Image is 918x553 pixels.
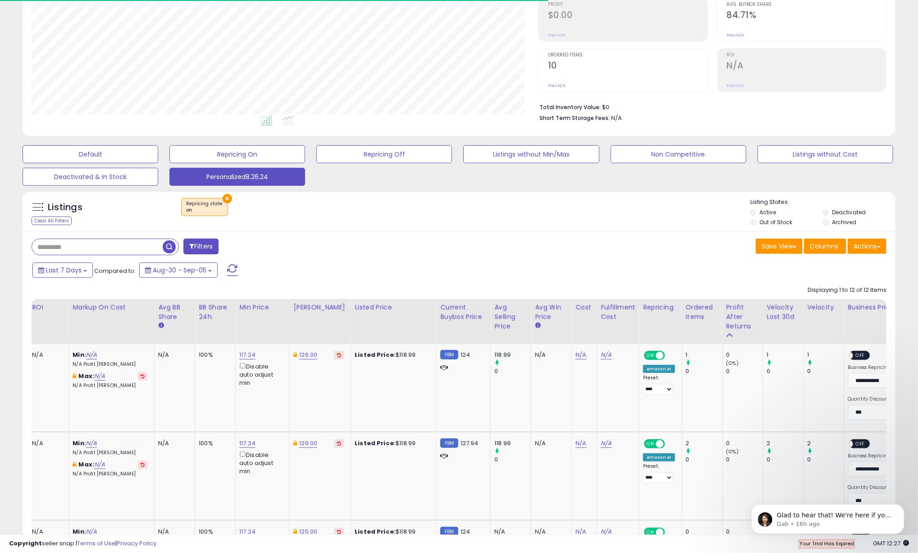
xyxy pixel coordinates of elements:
a: N/A [575,350,586,359]
div: Cost [575,303,593,312]
h5: Listings [48,201,82,214]
div: seller snap | | [9,539,156,548]
p: N/A Profit [PERSON_NAME] [73,450,147,456]
div: Preset: [643,375,675,395]
button: Repricing Off [316,145,452,163]
button: Listings without Cost [758,145,893,163]
b: Max: [78,460,94,469]
div: on [186,207,223,213]
div: Listed Price [355,303,433,312]
a: N/A [94,460,105,469]
div: 0 [686,367,722,375]
span: Ordered Items [548,53,707,58]
div: [PERSON_NAME] [293,303,347,312]
button: Default [23,145,158,163]
b: Short Term Storage Fees: [539,114,610,122]
button: Columns [804,239,846,254]
div: 0 [726,439,763,447]
div: Avg Win Price [535,303,568,322]
div: Clear All Filters [32,217,72,225]
div: Fulfillment Cost [601,303,635,322]
div: 0 [808,367,844,375]
span: OFF [664,440,678,448]
a: N/A [86,350,97,359]
button: Repricing On [169,145,305,163]
div: Markup on Cost [73,303,151,312]
a: N/A [601,439,612,448]
span: Repricing state : [186,200,223,214]
b: Listed Price: [355,350,396,359]
a: N/A [86,439,97,448]
h2: $0.00 [548,10,707,22]
button: Filters [183,239,219,254]
b: Min: [73,439,86,447]
button: Non Competitive [611,145,746,163]
b: Listed Price: [355,439,396,447]
small: FBM [440,350,458,359]
small: FBM [440,438,458,448]
a: N/A [94,372,105,381]
div: 1 [686,351,722,359]
div: N/A [158,439,188,447]
a: Terms of Use [77,539,115,548]
a: 117.24 [239,439,256,448]
p: Listing States: [750,198,895,207]
label: Archived [832,218,857,226]
small: (0%) [726,448,739,455]
label: Business Repricing Strategy: [848,453,913,459]
label: Business Repricing Strategy: [848,364,913,371]
button: Aug-30 - Sep-05 [139,263,218,278]
small: Prev: N/A [548,32,566,38]
div: Preset: [643,463,675,484]
iframe: Intercom notifications message [738,485,918,548]
b: Max: [78,372,94,380]
div: Avg Selling Price [494,303,527,331]
a: Privacy Policy [117,539,156,548]
div: 1 [808,351,844,359]
b: Min: [73,350,86,359]
div: Min Price [239,303,286,312]
button: Deactivated & In Stock [23,168,158,186]
h2: 84.71% [727,10,886,22]
div: Repricing [643,303,678,312]
div: $118.99 [355,351,429,359]
div: N/A [535,351,565,359]
span: Last 7 Days [46,266,82,275]
div: N/A [32,439,62,447]
div: 0 [726,351,763,359]
div: Amazon AI [643,453,675,461]
button: Personalized8.26.24 [169,168,305,186]
div: 0 [767,456,804,464]
a: 126.00 [299,350,317,359]
div: 100% [199,351,228,359]
div: Displaying 1 to 12 of 12 items [808,286,886,295]
a: 126.00 [299,439,317,448]
div: Current Buybox Price [440,303,487,322]
div: 2 [767,439,804,447]
div: Velocity Last 30d [767,303,800,322]
div: 0 [686,456,722,464]
span: OFF [853,440,868,448]
p: N/A Profit [PERSON_NAME] [73,471,147,477]
div: Profit After Returns [726,303,759,331]
div: 0 [726,456,763,464]
div: N/A [158,351,188,359]
a: N/A [601,350,612,359]
span: 124 [461,350,470,359]
span: ON [645,352,656,359]
div: Disable auto adjust min [239,450,283,475]
th: The percentage added to the cost of goods (COGS) that forms the calculator for Min & Max prices. [69,299,155,344]
div: 1 [767,351,804,359]
div: N/A [535,439,565,447]
span: 127.94 [461,439,479,447]
div: $118.99 [355,439,429,447]
div: ROI [32,303,65,312]
p: N/A Profit [PERSON_NAME] [73,382,147,389]
div: Disable auto adjust min [239,361,283,387]
button: Actions [848,239,886,254]
button: Save View [756,239,803,254]
button: × [223,194,232,203]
